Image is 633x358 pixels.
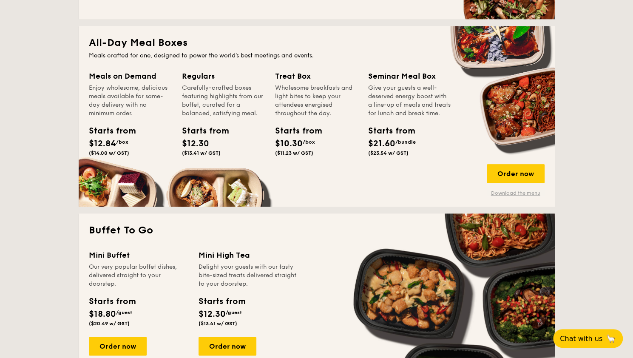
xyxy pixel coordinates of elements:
[368,84,451,118] div: Give your guests a well-deserved energy boost with a line-up of meals and treats for lunch and br...
[275,125,313,137] div: Starts from
[89,51,545,60] div: Meals crafted for one, designed to power the world's best meetings and events.
[89,263,188,288] div: Our very popular buffet dishes, delivered straight to your doorstep.
[275,150,313,156] span: ($11.23 w/ GST)
[275,70,358,82] div: Treat Box
[182,139,209,149] span: $12.30
[368,125,406,137] div: Starts from
[606,334,616,344] span: 🦙
[487,164,545,183] div: Order now
[199,295,245,308] div: Starts from
[116,310,132,315] span: /guest
[89,150,129,156] span: ($14.00 w/ GST)
[199,263,298,288] div: Delight your guests with our tasty bite-sized treats delivered straight to your doorstep.
[487,190,545,196] a: Download the menu
[89,224,545,237] h2: Buffet To Go
[275,84,358,118] div: Wholesome breakfasts and light bites to keep your attendees energised throughout the day.
[395,139,416,145] span: /bundle
[199,249,298,261] div: Mini High Tea
[553,329,623,348] button: Chat with us🦙
[560,335,602,343] span: Chat with us
[199,337,256,355] div: Order now
[89,70,172,82] div: Meals on Demand
[303,139,315,145] span: /box
[182,125,220,137] div: Starts from
[89,249,188,261] div: Mini Buffet
[182,84,265,118] div: Carefully-crafted boxes featuring highlights from our buffet, curated for a balanced, satisfying ...
[89,125,127,137] div: Starts from
[182,150,221,156] span: ($13.41 w/ GST)
[89,337,147,355] div: Order now
[275,139,303,149] span: $10.30
[89,139,116,149] span: $12.84
[226,310,242,315] span: /guest
[182,70,265,82] div: Regulars
[89,295,135,308] div: Starts from
[368,150,409,156] span: ($23.54 w/ GST)
[116,139,128,145] span: /box
[368,139,395,149] span: $21.60
[368,70,451,82] div: Seminar Meal Box
[89,309,116,319] span: $18.80
[89,321,130,327] span: ($20.49 w/ GST)
[199,321,237,327] span: ($13.41 w/ GST)
[89,36,545,50] h2: All-Day Meal Boxes
[89,84,172,118] div: Enjoy wholesome, delicious meals available for same-day delivery with no minimum order.
[199,309,226,319] span: $12.30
